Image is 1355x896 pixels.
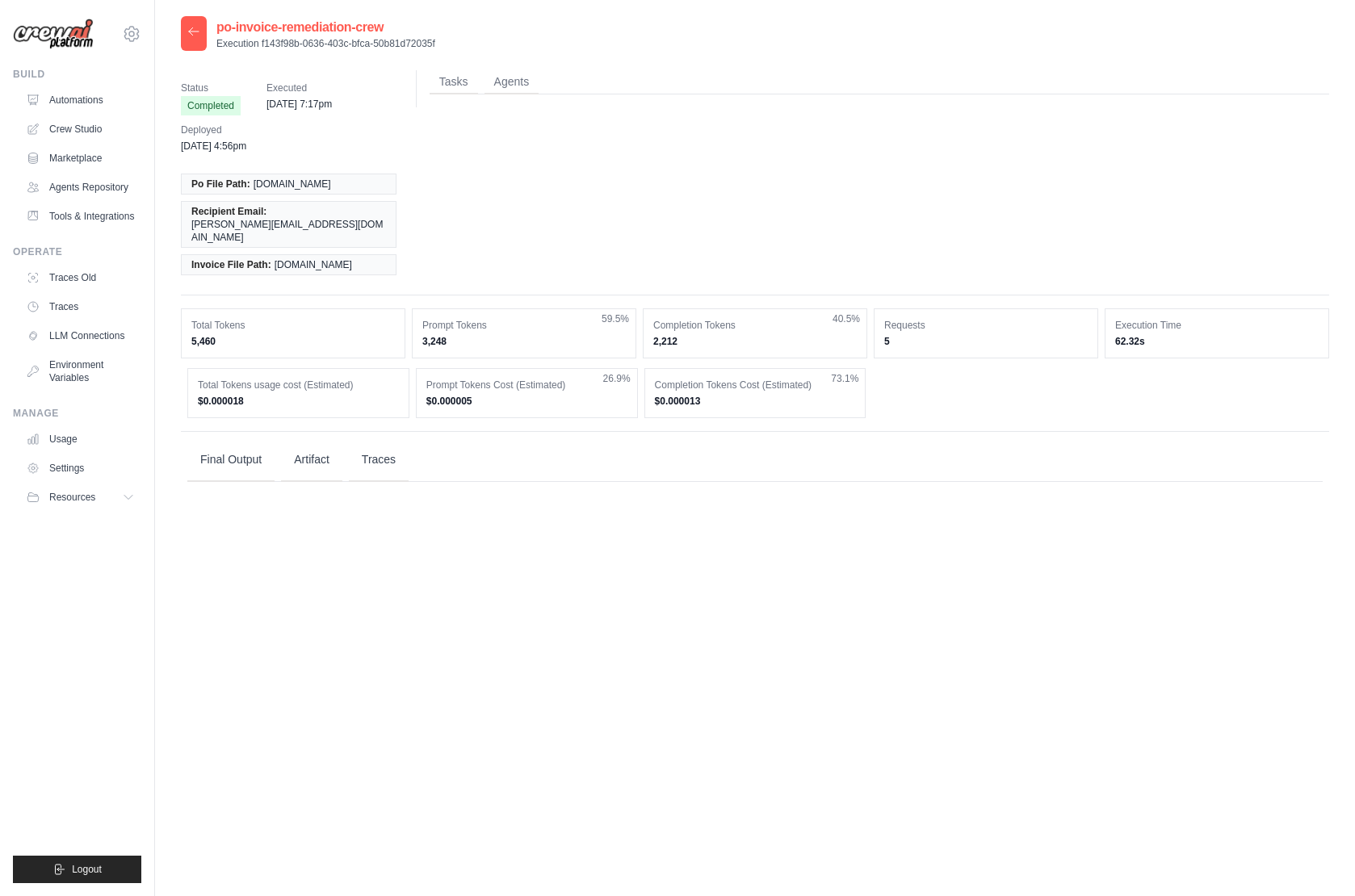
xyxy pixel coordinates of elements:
span: Logout [72,863,102,876]
dd: 2,212 [653,335,857,348]
dt: Completion Tokens [653,319,857,332]
span: Po File Path: [191,178,250,191]
a: Settings [19,455,141,481]
dt: Total Tokens usage cost (Estimated) [198,379,399,391]
button: Traces [349,438,409,482]
span: Resources [49,491,95,504]
time: [DATE] 7:17pm [266,98,332,110]
a: Tools & Integrations [19,203,141,229]
a: Marketplace [19,145,141,171]
button: Tasks [430,70,478,94]
p: Execution f143f98b-0636-403c-bfca-50b81d72035f [216,37,435,50]
span: Executed [266,80,332,96]
dt: Requests [884,319,1088,332]
span: Deployed [181,122,246,138]
dd: $0.000013 [655,395,856,408]
span: [PERSON_NAME][EMAIL_ADDRESS][DOMAIN_NAME] [191,218,386,244]
span: 40.5% [833,312,860,325]
dt: Execution Time [1115,319,1319,332]
dt: Prompt Tokens Cost (Estimated) [426,379,627,391]
div: Operate [13,245,141,258]
span: 73.1% [831,372,858,385]
dd: $0.000005 [426,395,627,408]
a: LLM Connections [19,323,141,349]
a: Usage [19,426,141,452]
a: Crew Studio [19,116,141,142]
dd: 3,248 [422,335,626,348]
button: Artifact [281,438,342,482]
span: 26.9% [603,372,631,385]
a: Traces [19,294,141,320]
dd: $0.000018 [198,395,399,408]
span: [DOMAIN_NAME] [275,258,352,271]
img: Logo [13,19,94,50]
span: Status [181,80,241,96]
div: Manage [13,407,141,420]
a: Traces Old [19,265,141,291]
dd: 5,460 [191,335,395,348]
time: [DATE] 4:56pm [181,140,246,152]
a: Agents Repository [19,174,141,200]
div: Build [13,68,141,81]
a: Automations [19,87,141,113]
span: Invoice File Path: [191,258,271,271]
h2: po-invoice-remediation-crew [216,18,435,37]
span: [DOMAIN_NAME] [254,178,331,191]
button: Logout [13,856,141,883]
span: Recipient Email: [191,205,266,218]
dt: Prompt Tokens [422,319,626,332]
dd: 62.32s [1115,335,1319,348]
button: Resources [19,484,141,510]
button: Final Output [187,438,275,482]
span: Completed [181,96,241,115]
button: Agents [485,70,539,94]
dt: Completion Tokens Cost (Estimated) [655,379,856,391]
dt: Total Tokens [191,319,395,332]
a: Environment Variables [19,352,141,391]
dd: 5 [884,335,1088,348]
span: 59.5% [602,312,629,325]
